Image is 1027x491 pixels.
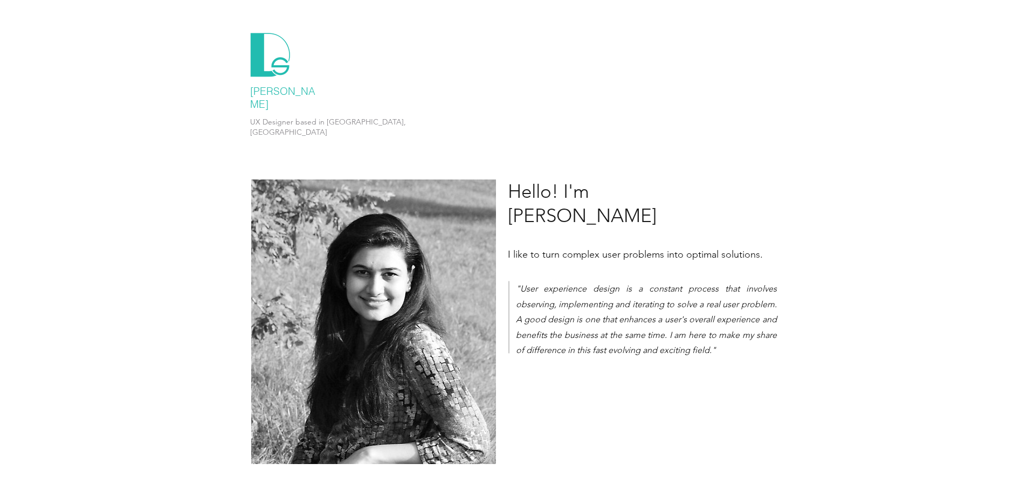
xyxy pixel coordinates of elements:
a: Button [246,22,318,99]
span: "User experience design is a constant process that involves observing, implementing and iterating... [516,283,777,355]
span: UX Designer based in [GEOGRAPHIC_DATA], [GEOGRAPHIC_DATA] [250,117,406,137]
img: DSC_1242_edited.jpg [251,179,496,464]
span: Hello! I'm [PERSON_NAME] [508,179,657,227]
span: I like to turn complex user problems into optimal solutions. [508,248,763,260]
